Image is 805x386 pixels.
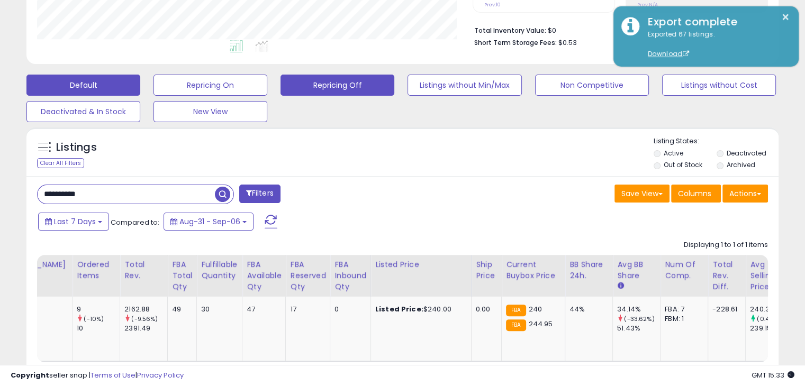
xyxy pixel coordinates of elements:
div: 49 [172,305,188,314]
small: Prev: 10 [484,2,501,8]
small: (-9.56%) [131,315,158,323]
div: Avg Selling Price [750,259,789,292]
button: Save View [614,185,670,203]
button: × [781,11,790,24]
span: Columns [678,188,711,199]
label: Out of Stock [664,160,702,169]
div: Displaying 1 to 1 of 1 items [684,240,768,250]
a: Terms of Use [91,370,135,380]
button: Repricing Off [281,75,394,96]
small: Avg BB Share. [617,281,623,291]
button: Filters [239,185,281,203]
div: [PERSON_NAME] [5,259,68,270]
button: Columns [671,185,721,203]
div: 34.14% [617,305,660,314]
div: FBM: 1 [665,314,700,324]
span: 244.95 [529,319,553,329]
button: Non Competitive [535,75,649,96]
div: 2162.88 [124,305,167,314]
div: 47 [247,305,277,314]
div: Fulfillable Quantity [201,259,238,281]
label: Active [664,149,683,158]
small: (0.49%) [757,315,780,323]
small: (-10%) [84,315,104,323]
button: Repricing On [153,75,267,96]
div: 0 [334,305,363,314]
button: New View [153,101,267,122]
span: 2025-09-14 15:33 GMT [752,370,794,380]
b: Total Inventory Value: [474,26,546,35]
small: (-33.62%) [624,315,654,323]
a: Download [648,49,689,58]
p: Listing States: [654,136,779,146]
button: Default [26,75,140,96]
b: Listed Price: [375,304,423,314]
label: Deactivated [726,149,766,158]
div: BB Share 24h. [569,259,608,281]
a: Privacy Policy [137,370,184,380]
span: 240 [529,304,542,314]
div: Current Buybox Price [506,259,560,281]
button: Aug-31 - Sep-06 [164,213,254,231]
div: 2391.49 [124,324,167,333]
div: 240.32 [750,305,793,314]
div: Export complete [640,14,791,30]
button: Listings without Min/Max [408,75,521,96]
button: Listings without Cost [662,75,776,96]
div: 0.00 [476,305,493,314]
span: Aug-31 - Sep-06 [179,216,240,227]
div: 9 [77,305,120,314]
div: seller snap | | [11,371,184,381]
h5: Listings [56,140,97,155]
div: Total Rev. Diff. [712,259,741,292]
div: Listed Price [375,259,467,270]
div: Num of Comp. [665,259,703,281]
button: Deactivated & In Stock [26,101,140,122]
span: Last 7 Days [54,216,96,227]
small: FBA [506,319,526,331]
small: Prev: N/A [637,2,658,8]
div: Exported 67 listings. [640,30,791,59]
div: 10 [77,324,120,333]
div: 51.43% [617,324,660,333]
li: $0 [474,23,760,36]
div: 17 [290,305,322,314]
button: Last 7 Days [38,213,109,231]
div: Avg BB Share [617,259,656,281]
div: Ship Price [476,259,497,281]
div: Clear All Filters [37,158,84,168]
span: $0.53 [558,38,577,48]
strong: Copyright [11,370,49,380]
div: FBA Reserved Qty [290,259,325,292]
div: FBA: 7 [665,305,700,314]
div: 44% [569,305,604,314]
div: 30 [201,305,234,314]
small: FBA [506,305,526,316]
div: -228.61 [712,305,737,314]
button: Actions [722,185,768,203]
div: $240.00 [375,305,463,314]
b: Short Term Storage Fees: [474,38,557,47]
div: FBA inbound Qty [334,259,366,292]
label: Archived [726,160,755,169]
span: Compared to: [111,217,159,227]
div: Ordered Items [77,259,115,281]
div: 239.15 [750,324,793,333]
div: Total Rev. [124,259,163,281]
div: FBA Available Qty [247,259,281,292]
div: FBA Total Qty [172,259,192,292]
